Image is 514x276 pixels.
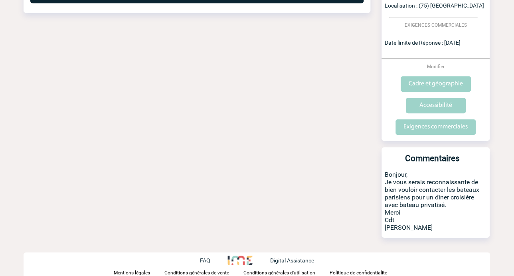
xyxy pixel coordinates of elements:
img: http://www.idealmeetingsevents.fr/ [228,256,253,265]
input: Exigences commerciales [396,119,476,135]
h3: Commentaires [385,154,480,171]
a: Conditions générales de vente [165,268,244,276]
a: FAQ [200,256,228,264]
span: Date limite de Réponse : [DATE] [385,39,461,46]
p: Mentions légales [114,270,150,276]
p: Conditions générales de vente [165,270,229,276]
input: Accessibilité [406,98,466,113]
p: Politique de confidentialité [330,270,387,276]
span: Modifier [427,64,445,69]
p: Digital Assistance [270,257,314,264]
a: Conditions générales d'utilisation [244,268,330,276]
p: FAQ [200,257,210,264]
span: Localisation : (75) [GEOGRAPHIC_DATA] [385,2,484,9]
input: Cadre et géographie [401,76,471,92]
p: Conditions générales d'utilisation [244,270,316,276]
span: EXIGENCES COMMERCIALES [405,22,467,28]
p: Bonjour, Je vous serais reconnaissante de bien vouloir contacter les bateaux parisiens pour un dî... [382,171,490,238]
a: Mentions légales [114,268,165,276]
a: Politique de confidentialité [330,268,400,276]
